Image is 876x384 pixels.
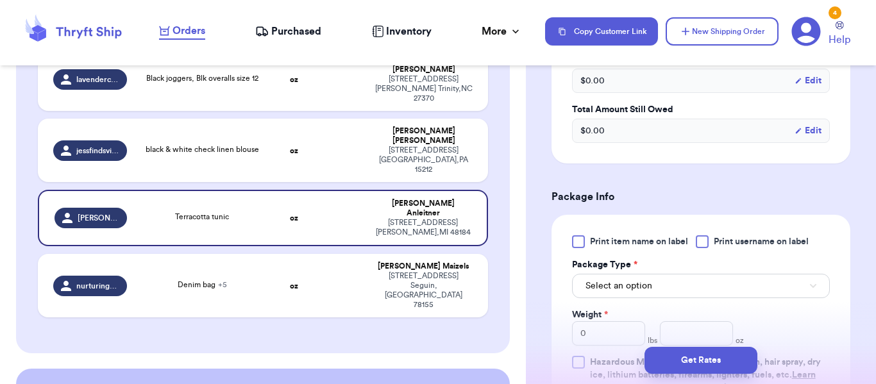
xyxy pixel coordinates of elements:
div: [PERSON_NAME] [PERSON_NAME] [375,126,473,146]
a: Inventory [372,24,432,39]
span: Black joggers, Blk overalls size 12 [146,74,258,82]
span: $ 0.00 [580,124,605,137]
span: nurturing_love [76,281,119,291]
span: Select an option [585,280,652,292]
span: Help [829,32,850,47]
div: [STREET_ADDRESS] Seguin , [GEOGRAPHIC_DATA] 78155 [375,271,473,310]
span: black & white check linen blouse [146,146,259,153]
div: 4 [829,6,841,19]
strong: oz [290,147,298,154]
span: [PERSON_NAME].[PERSON_NAME] [78,213,119,223]
strong: oz [290,214,298,222]
button: Select an option [572,274,830,298]
span: Denim bag [178,281,227,288]
div: [STREET_ADDRESS] [GEOGRAPHIC_DATA] , PA 15212 [375,146,473,174]
span: + 5 [218,281,227,288]
div: [STREET_ADDRESS][PERSON_NAME] Trinity , NC 27370 [375,74,473,103]
span: jessfindsvintage [76,146,119,156]
a: Purchased [255,24,321,39]
button: New Shipping Order [666,17,779,46]
span: Orders [173,23,205,38]
strong: oz [290,282,298,290]
div: [PERSON_NAME] Anleitner [375,199,471,218]
span: Inventory [386,24,432,39]
span: Print item name on label [590,235,688,248]
div: [STREET_ADDRESS] [PERSON_NAME] , MI 48184 [375,218,471,237]
a: Orders [159,23,205,40]
span: Print username on label [714,235,809,248]
button: Edit [795,124,821,137]
span: lavenderclassicthrift [76,74,119,85]
div: [PERSON_NAME] Maizels [375,262,473,271]
span: $ 0.00 [580,74,605,87]
h3: Package Info [552,189,850,205]
label: Total Amount Still Owed [572,103,830,116]
div: More [482,24,522,39]
strong: oz [290,76,298,83]
span: oz [736,335,744,346]
label: Weight [572,308,608,321]
a: Help [829,21,850,47]
span: lbs [648,335,657,346]
button: Edit [795,74,821,87]
span: Purchased [271,24,321,39]
button: Get Rates [644,347,757,374]
button: Copy Customer Link [545,17,658,46]
a: 4 [791,17,821,46]
label: Package Type [572,258,637,271]
span: Terracotta tunic [175,213,229,221]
